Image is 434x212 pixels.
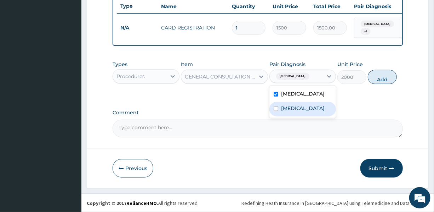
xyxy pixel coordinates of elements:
label: Pair Diagnosis [269,61,306,68]
div: Minimize live chat window [116,4,133,21]
td: N/A [117,21,158,34]
img: d_794563401_company_1708531726252_794563401 [13,36,29,53]
td: CARD REGISTRATION [158,21,228,35]
textarea: Type your message and hit 'Enter' [4,138,135,163]
span: + 1 [361,28,371,35]
button: Previous [113,159,153,178]
label: [MEDICAL_DATA] [281,105,325,112]
span: [MEDICAL_DATA] [361,21,394,28]
footer: All rights reserved. [81,194,434,212]
button: Submit [360,159,403,178]
div: Procedures [116,73,145,80]
label: [MEDICAL_DATA] [281,90,325,97]
label: Unit Price [337,61,363,68]
a: RelianceHMO [126,200,157,206]
strong: Copyright © 2017 . [87,200,158,206]
button: Add [368,70,397,84]
div: Chat with us now [37,40,119,49]
label: Item [181,61,193,68]
div: Redefining Heath Insurance in [GEOGRAPHIC_DATA] using Telemedicine and Data Science! [241,200,429,207]
span: [MEDICAL_DATA] [276,73,309,80]
label: Comment [113,110,402,116]
span: We're online! [41,62,98,134]
div: GENERAL CONSULTATION - PER VISIT [185,73,256,80]
label: Types [113,61,127,67]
